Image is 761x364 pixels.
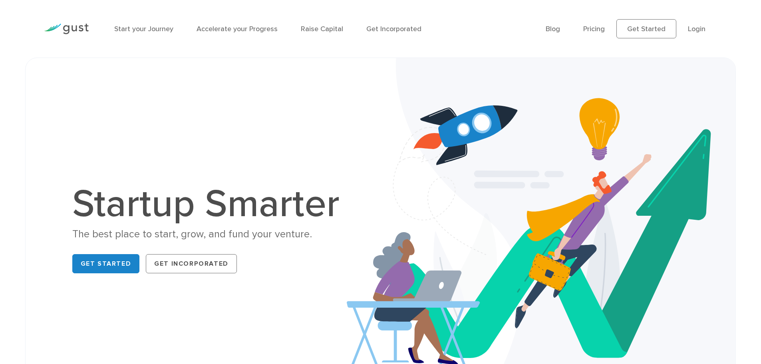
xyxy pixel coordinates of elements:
[114,25,173,33] a: Start your Journey
[197,25,278,33] a: Accelerate your Progress
[72,254,140,273] a: Get Started
[72,227,348,241] div: The best place to start, grow, and fund your venture.
[44,24,89,34] img: Gust Logo
[616,19,676,38] a: Get Started
[688,25,705,33] a: Login
[301,25,343,33] a: Raise Capital
[546,25,560,33] a: Blog
[72,185,348,223] h1: Startup Smarter
[146,254,237,273] a: Get Incorporated
[583,25,605,33] a: Pricing
[366,25,421,33] a: Get Incorporated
